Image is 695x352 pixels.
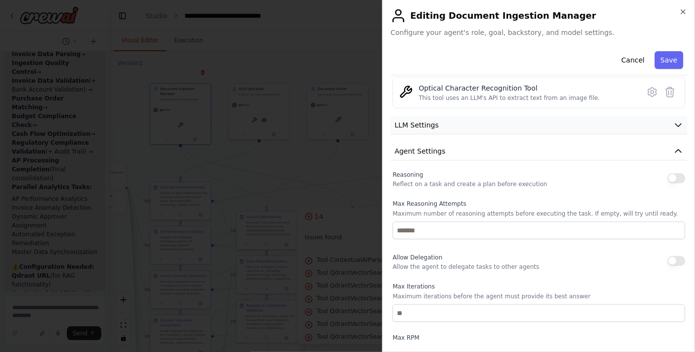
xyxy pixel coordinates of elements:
[393,200,685,208] label: Max Reasoning Attempts
[391,8,687,24] h2: Editing Document Ingestion Manager
[393,254,442,261] span: Allow Delegation
[655,51,683,69] button: Save
[393,180,547,188] p: Reflect on a task and create a plan before execution
[393,210,685,218] p: Maximum number of reasoning attempts before executing the task. If empty, will try until ready.
[391,116,687,134] button: LLM Settings
[419,83,600,93] div: Optical Character Recognition Tool
[393,171,423,178] span: Reasoning
[419,94,600,102] div: This tool uses an LLM's API to extract text from an image file.
[643,83,661,101] button: Configure tool
[393,334,685,342] label: Max RPM
[393,292,685,300] p: Maximum iterations before the agent must provide its best answer
[615,51,650,69] button: Cancel
[391,142,687,160] button: Agent Settings
[661,83,679,101] button: Delete tool
[394,120,439,130] span: LLM Settings
[393,283,685,290] label: Max Iterations
[399,85,413,99] img: OCRTool
[394,146,445,156] span: Agent Settings
[393,344,685,352] p: Maximum requests per minute to avoid rate limits
[391,28,687,37] span: Configure your agent's role, goal, backstory, and model settings.
[393,263,539,271] p: Allow the agent to delegate tasks to other agents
